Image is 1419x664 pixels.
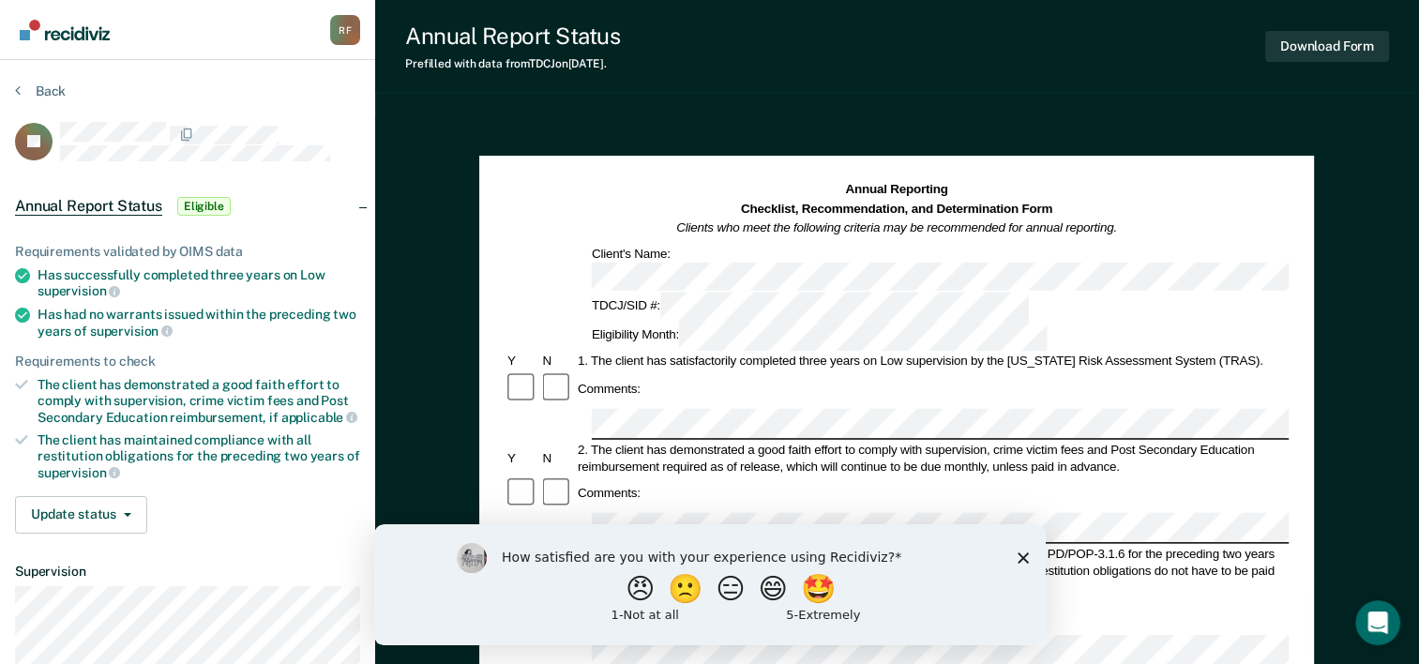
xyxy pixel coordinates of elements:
div: TDCJ/SID #: [589,293,1032,322]
span: supervision [38,465,120,480]
button: Update status [15,496,147,534]
em: Clients who meet the following criteria may be recommended for annual reporting. [677,220,1118,234]
div: 2. The client has demonstrated a good faith effort to comply with supervision, crime victim fees ... [575,441,1289,475]
div: Requirements to check [15,354,360,370]
div: Eligibility Month: [589,322,1050,351]
div: The client has demonstrated a good faith effort to comply with supervision, crime victim fees and... [38,377,360,425]
div: N [540,449,575,466]
div: Has had no warrants issued within the preceding two years of [38,307,360,339]
div: The client has maintained compliance with all restitution obligations for the preceding two years of [38,432,360,480]
span: Annual Report Status [15,197,162,216]
div: Has successfully completed three years on Low [38,267,360,299]
div: Requirements validated by OIMS data [15,244,360,260]
div: Annual Report Status [405,23,620,50]
iframe: Intercom live chat [1355,600,1400,645]
dt: Supervision [15,564,360,580]
button: Back [15,83,66,99]
div: Y [505,353,539,370]
div: Prefilled with data from TDCJ on [DATE] . [405,57,620,70]
div: R F [330,15,360,45]
button: Download Form [1265,31,1389,62]
span: applicable [281,410,357,425]
div: Y [505,449,539,466]
div: Comments: [575,485,643,502]
span: supervision [90,324,173,339]
iframe: Survey by Kim from Recidiviz [374,524,1046,645]
strong: Checklist, Recommendation, and Determination Form [741,202,1052,216]
img: Recidiviz [20,20,110,40]
div: 1. The client has satisfactorily completed three years on Low supervision by the [US_STATE] Risk ... [575,353,1289,370]
strong: Annual Reporting [846,183,948,197]
div: Comments: [575,381,643,398]
div: N [540,353,575,370]
button: Profile dropdown button [330,15,360,45]
span: Eligible [177,197,231,216]
span: supervision [38,283,120,298]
